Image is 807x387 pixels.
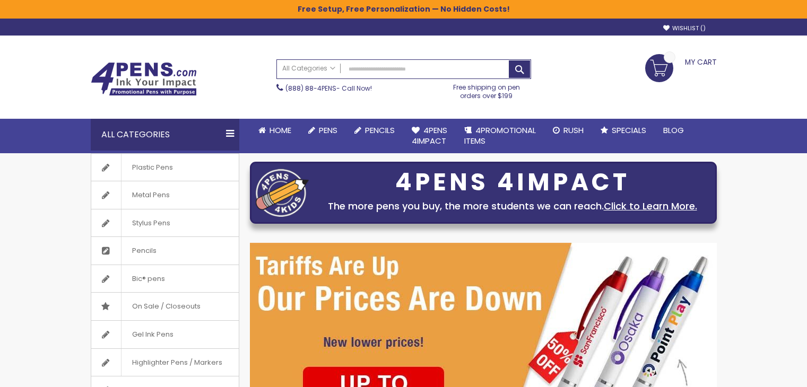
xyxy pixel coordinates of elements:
span: 4PROMOTIONAL ITEMS [464,125,536,146]
a: Blog [655,119,692,142]
span: Rush [563,125,584,136]
a: Plastic Pens [91,154,239,181]
span: Bic® pens [121,265,176,293]
a: Metal Pens [91,181,239,209]
a: Bic® pens [91,265,239,293]
span: Highlighter Pens / Markers [121,349,233,376]
span: All Categories [282,64,335,73]
span: Plastic Pens [121,154,184,181]
img: four_pen_logo.png [256,169,309,217]
a: Click to Learn More. [604,199,697,213]
span: Blog [663,125,684,136]
a: Pencils [346,119,403,142]
span: Pencils [121,237,167,265]
span: Metal Pens [121,181,180,209]
div: 4PENS 4IMPACT [314,171,711,193]
span: Pencils [365,125,395,136]
div: The more pens you buy, the more students we can reach. [314,199,711,214]
span: Home [270,125,291,136]
span: Pens [319,125,337,136]
a: Pens [300,119,346,142]
div: Free shipping on pen orders over $199 [442,79,531,100]
a: Highlighter Pens / Markers [91,349,239,376]
span: Stylus Pens [121,209,181,237]
a: Rush [544,119,592,142]
a: Wishlist [663,24,706,32]
a: Home [250,119,300,142]
a: Gel Ink Pens [91,321,239,348]
a: On Sale / Closeouts [91,293,239,320]
a: Specials [592,119,655,142]
div: All Categories [91,119,239,151]
a: Stylus Pens [91,209,239,237]
span: On Sale / Closeouts [121,293,211,320]
span: 4Pens 4impact [412,125,447,146]
img: 4Pens Custom Pens and Promotional Products [91,62,197,96]
a: (888) 88-4PENS [285,84,336,93]
a: 4Pens4impact [403,119,456,153]
span: - Call Now! [285,84,372,93]
a: All Categories [277,60,341,77]
a: Pencils [91,237,239,265]
span: Gel Ink Pens [121,321,184,348]
span: Specials [612,125,646,136]
a: 4PROMOTIONALITEMS [456,119,544,153]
